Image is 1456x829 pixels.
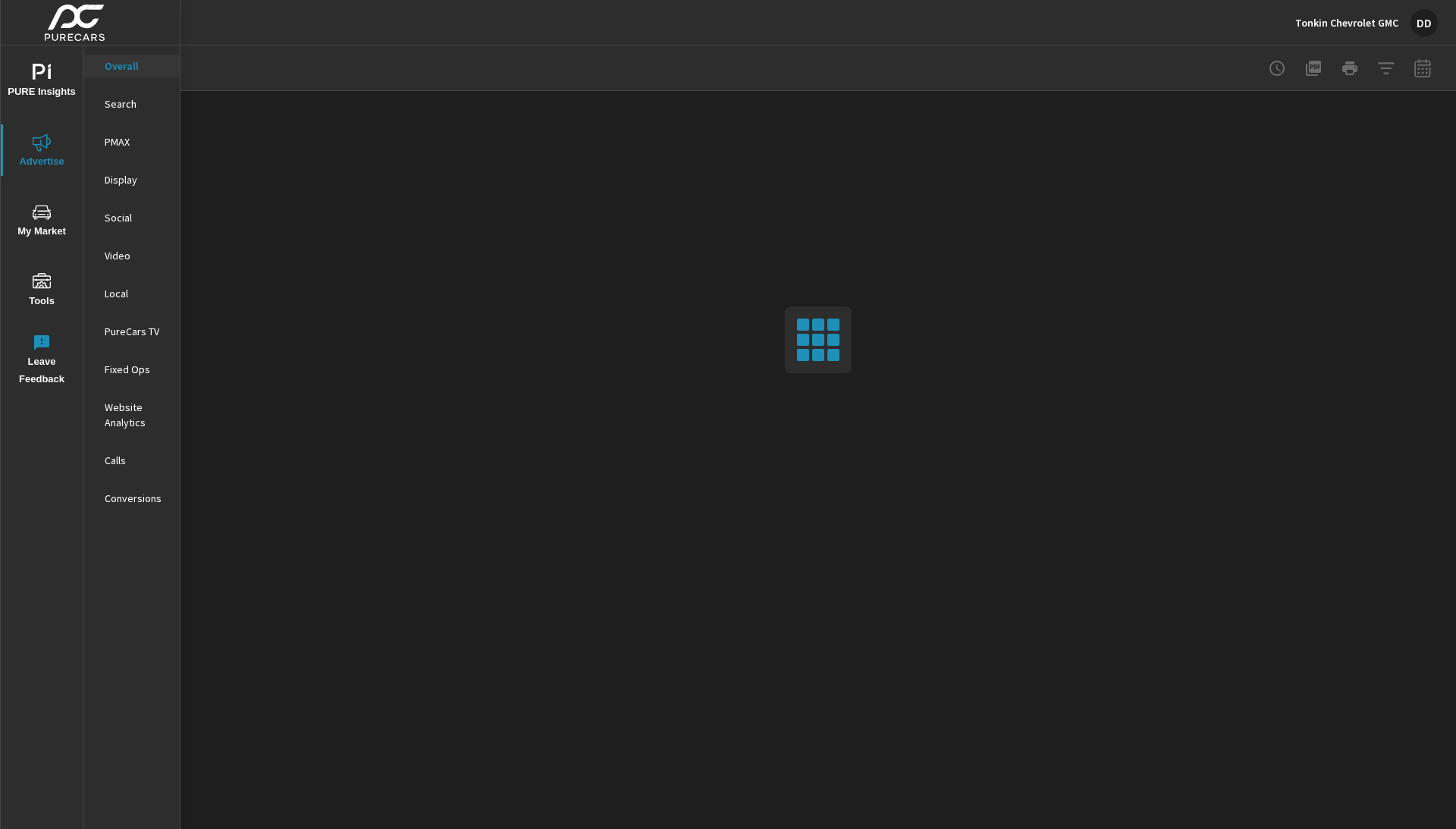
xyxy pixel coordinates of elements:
[83,320,180,343] div: PureCars TV
[83,449,180,472] div: Calls
[5,133,78,171] span: Advertise
[105,362,168,377] p: Fixed Ops
[105,248,168,263] p: Video
[83,55,180,77] div: Overall
[5,203,78,240] span: My Market
[83,396,180,434] div: Website Analytics
[105,400,168,430] p: Website Analytics
[1295,16,1398,30] p: Tonkin Chevrolet GMC
[1410,9,1438,36] div: DD
[105,172,168,187] p: Display
[105,491,168,506] p: Conversions
[1,46,83,394] div: nav menu
[105,58,168,74] p: Overall
[83,206,180,229] div: Social
[83,358,180,381] div: Fixed Ops
[5,64,78,101] span: PURE Insights
[105,96,168,111] p: Search
[105,453,168,468] p: Calls
[5,334,78,388] span: Leave Feedback
[83,168,180,191] div: Display
[105,286,168,301] p: Local
[83,487,180,510] div: Conversions
[83,93,180,115] div: Search
[83,130,180,153] div: PMAX
[5,273,78,310] span: Tools
[105,210,168,225] p: Social
[83,282,180,305] div: Local
[105,324,168,339] p: PureCars TV
[105,134,168,149] p: PMAX
[83,244,180,267] div: Video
